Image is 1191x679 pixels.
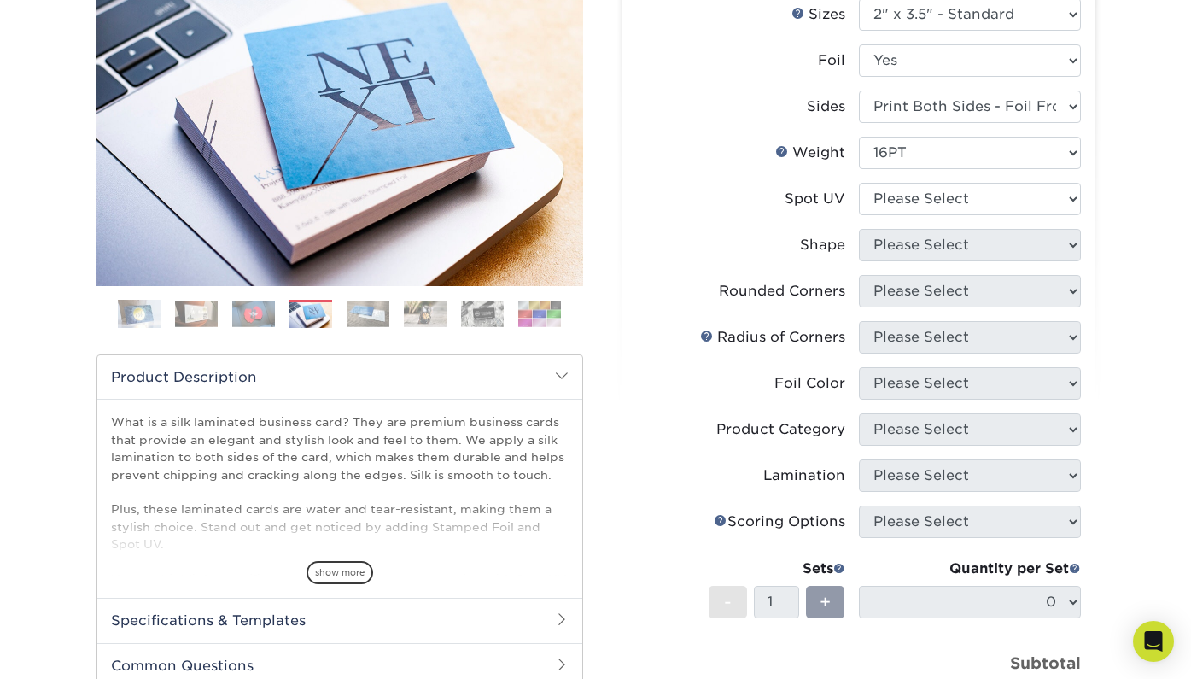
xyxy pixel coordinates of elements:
div: Foil [818,50,845,71]
div: Sets [709,559,845,579]
img: Business Cards 01 [118,293,161,336]
div: Lamination [763,465,845,486]
div: Scoring Options [714,512,845,532]
div: Foil Color [774,373,845,394]
div: Sizes [791,4,845,25]
span: + [820,589,831,615]
span: show more [307,561,373,584]
div: Rounded Corners [719,281,845,301]
h2: Product Description [97,355,582,399]
strong: Subtotal [1010,653,1081,672]
div: Shape [800,235,845,255]
div: Weight [775,143,845,163]
img: Business Cards 04 [289,302,332,329]
div: Sides [807,97,845,117]
img: Business Cards 05 [347,301,389,327]
img: Business Cards 06 [404,301,447,327]
img: Business Cards 02 [175,301,218,327]
div: Spot UV [785,189,845,209]
img: Business Cards 03 [232,301,275,327]
div: Product Category [716,419,845,440]
div: Radius of Corners [700,327,845,348]
span: - [724,589,732,615]
div: Open Intercom Messenger [1133,621,1174,662]
img: Business Cards 08 [518,301,561,327]
img: Business Cards 07 [461,301,504,327]
div: Quantity per Set [859,559,1081,579]
h2: Specifications & Templates [97,598,582,642]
